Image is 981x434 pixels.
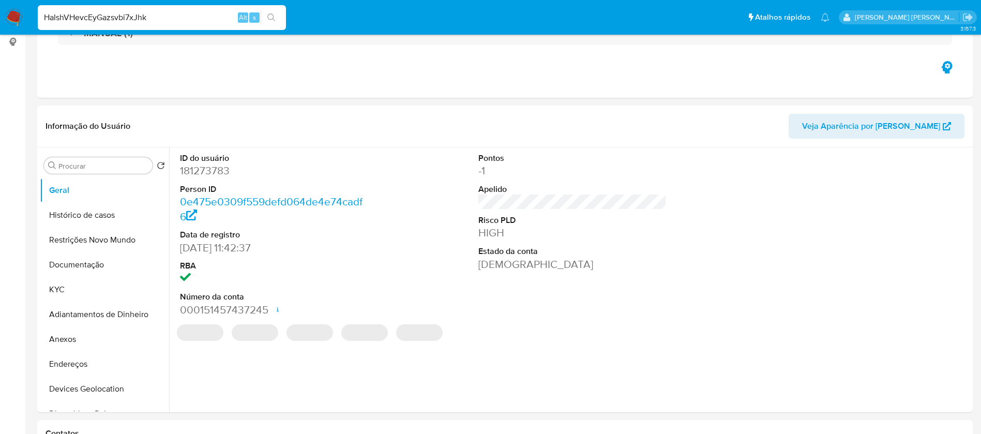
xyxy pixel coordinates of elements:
dd: [DEMOGRAPHIC_DATA] [478,257,667,272]
span: ‌ [341,324,388,341]
button: Veja Aparência por [PERSON_NAME] [789,114,964,139]
button: search-icon [261,10,282,25]
dt: Data de registro [180,229,369,241]
dd: 181273783 [180,163,369,178]
span: Atalhos rápidos [755,12,810,23]
input: Procurar [58,161,148,171]
dd: HIGH [478,226,667,240]
span: Alt [239,12,247,22]
dt: ID do usuário [180,153,369,164]
button: Histórico de casos [40,203,169,228]
span: s [253,12,256,22]
dt: Estado da conta [478,246,667,257]
button: Anexos [40,327,169,352]
button: KYC [40,277,169,302]
h3: MANUAL (1) [84,27,133,39]
dd: 000151457437245 [180,303,369,317]
button: Procurar [48,161,56,170]
button: Documentação [40,252,169,277]
dt: RBA [180,260,369,272]
span: 3.157.3 [960,24,976,33]
span: ‌ [396,324,443,341]
button: Endereços [40,352,169,377]
span: ‌ [232,324,278,341]
a: Sair [962,12,973,23]
h1: Informação do Usuário [46,121,130,131]
a: 0e475e0309f559defd064de4e74cadf6 [180,194,363,223]
p: renata.fdelgado@mercadopago.com.br [855,12,959,22]
dt: Número da conta [180,291,369,303]
button: Adiantamentos de Dinheiro [40,302,169,327]
dt: Person ID [180,184,369,195]
button: Restrições Novo Mundo [40,228,169,252]
button: Devices Geolocation [40,377,169,401]
button: Dispositivos Point [40,401,169,426]
dt: Risco PLD [478,215,667,226]
span: Veja Aparência por [PERSON_NAME] [802,114,940,139]
dt: Apelido [478,184,667,195]
dd: [DATE] 11:42:37 [180,241,369,255]
dd: -1 [478,163,667,178]
button: Retornar ao pedido padrão [157,161,165,173]
input: Pesquise usuários ou casos... [38,11,286,24]
span: ‌ [286,324,333,341]
dt: Pontos [478,153,667,164]
span: ‌ [177,324,223,341]
a: Notificações [821,13,829,22]
button: Geral [40,178,169,203]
